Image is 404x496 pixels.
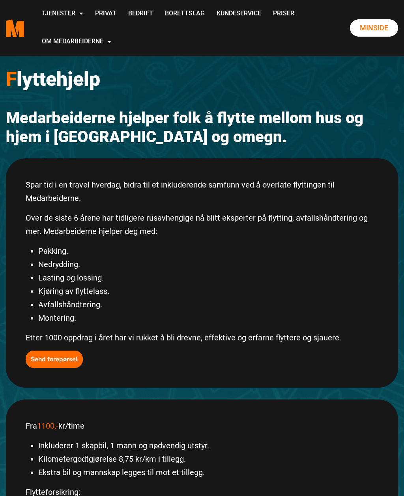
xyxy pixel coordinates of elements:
[38,452,378,466] li: Kilometergodtgjørelse 8,75 kr/km i tillegg.
[6,13,24,43] a: Medarbeiderne start page
[38,258,378,271] li: Nedrydding.
[26,419,378,433] p: Fra kr/time
[38,298,378,311] li: Avfallshåndtering.
[26,331,378,344] p: Etter 1000 oppdrag i året har vi rukket å bli drevne, effektive og erfarne flyttere og sjauere.
[38,439,378,452] li: Inkluderer 1 skapbil, 1 mann og nødvendig utstyr.
[26,211,378,238] p: Over de siste 6 årene har tidligere rusavhengige nå blitt eksperter på flytting, avfallshåndterin...
[38,271,378,284] li: Lasting og lossing.
[6,109,398,147] h2: Medarbeiderne hjelper folk å flytte mellom hus og hjem i [GEOGRAPHIC_DATA] og omegn.
[26,351,83,368] button: Send forepørsel
[38,284,378,298] li: Kjøring av flyttelass.
[6,68,17,91] span: F
[350,19,398,37] a: Minside
[38,311,378,325] li: Montering.
[31,355,78,364] b: Send forepørsel
[38,466,378,479] li: Ekstra bil og mannskap legges til mot et tillegg.
[6,67,398,91] h1: lyttehjelp
[37,421,58,431] span: 1100,-
[38,244,378,258] li: Pakking.
[26,178,378,205] p: Spar tid i en travel hverdag, bidra til et inkluderende samfunn ved å overlate flyttingen til Med...
[36,28,117,56] a: Om Medarbeiderne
